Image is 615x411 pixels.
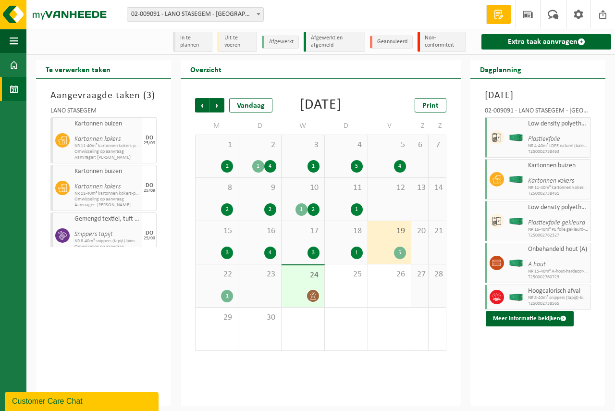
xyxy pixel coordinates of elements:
span: Volgende [210,98,224,112]
i: A hout [528,261,546,268]
a: Print [415,98,446,112]
div: 25/09 [144,141,155,146]
i: Kartonnen kokers [74,136,121,143]
span: 27 [416,269,424,280]
span: 13 [416,183,424,193]
span: 02-009091 - LANO STASEGEM - HARELBEKE [127,8,263,21]
td: D [325,117,368,135]
span: Kartonnen buizen [74,168,140,175]
span: 28 [433,269,441,280]
span: NR 11-40m³ kartonnen kokers-poort 202 [528,185,588,191]
span: 7 [433,140,441,150]
span: 3 [286,140,320,150]
div: 2 [221,160,233,173]
span: Kartonnen buizen [528,162,588,170]
span: 3 [147,91,152,100]
span: T250002738565 [528,301,588,307]
span: 18 [330,226,363,237]
img: HK-XC-40-GN-00 [509,176,523,183]
span: NR 15-40m³ A-hout-hardecor-poort 306 [528,269,588,274]
td: Z [429,117,446,135]
span: Onbehandeld hout (A) [528,246,588,253]
span: Omwisseling op aanvraag [74,197,140,202]
span: NR 11-40m³ kartonnen kokers-poort 202 [74,143,140,149]
div: 1 [351,247,363,259]
span: 8 [200,183,233,193]
span: NR 4-40m³ LDPE naturel (balen)-poort 400 A [528,143,588,149]
span: Print [422,102,439,110]
i: Snippers tapijt [74,231,113,238]
div: 02-009091 - LANO STASEGEM - [GEOGRAPHIC_DATA] [485,108,591,117]
li: Non-conformiteit [418,32,466,52]
span: 12 [373,183,406,193]
span: Low density polyethyleen (LDPE) folie, los, naturel [528,120,588,128]
span: 20 [416,226,424,237]
div: 4 [394,160,406,173]
span: Gemengd textiel, tuft (stansresten), recycleerbaar [74,215,140,223]
span: 14 [433,183,441,193]
span: NR 11-40m³ kartonnen kokers-poort 202 [74,191,140,197]
img: HK-XC-40-GN-00 [509,218,523,225]
td: D [238,117,282,135]
h3: [DATE] [485,88,591,103]
span: 21 [433,226,441,237]
span: 9 [243,183,276,193]
li: In te plannen [173,32,213,52]
span: 22 [200,269,233,280]
div: 3 [307,247,320,259]
td: W [282,117,325,135]
span: Omwisseling op aanvraag [74,149,140,155]
span: 19 [373,226,406,237]
h2: Overzicht [181,60,231,78]
span: 5 [373,140,406,150]
span: 10 [286,183,320,193]
span: Vorige [195,98,209,112]
span: T250002760723 [528,274,588,280]
i: Kartonnen kokers [74,183,121,190]
h2: Dagplanning [470,60,531,78]
span: 17 [286,226,320,237]
span: NR 8-40m³ snippers (tapijt)-binnen-recyclage-VAF [528,295,588,301]
i: Plastiekfolie [528,136,560,143]
span: 24 [286,270,320,281]
li: Uit te voeren [217,32,257,52]
div: 2 [264,203,276,216]
li: Afgewerkt [262,36,299,49]
td: V [368,117,411,135]
span: Hoogcalorisch afval [528,287,588,295]
span: Kartonnen buizen [74,120,140,128]
div: [DATE] [300,98,342,112]
span: Aanvrager: [PERSON_NAME] [74,202,140,208]
div: 2 [307,203,320,216]
div: 25/09 [144,236,155,241]
span: 02-009091 - LANO STASEGEM - HARELBEKE [127,7,264,22]
span: 23 [243,269,276,280]
iframe: chat widget [5,390,160,411]
div: 5 [394,247,406,259]
span: 16 [243,226,276,237]
div: 4 [264,160,276,173]
span: 4 [330,140,363,150]
div: 4 [264,247,276,259]
span: 11 [330,183,363,193]
td: Z [411,117,429,135]
i: Kartonnen kokers [528,177,574,185]
div: 1 [295,203,307,216]
span: T250002738461 [528,191,588,197]
div: LANO STASEGEM [50,108,157,117]
div: 1 [221,290,233,302]
span: 29 [200,312,233,323]
div: 3 [221,247,233,259]
span: T250002762327 [528,233,588,238]
span: 25 [330,269,363,280]
span: NR 8-40m³ snippers (tapijt)-binnen-recyclage [74,238,140,244]
li: Afgewerkt en afgemeld [304,32,365,52]
div: 5 [351,160,363,173]
span: Low density polyethyleen (LDPE) folie, los, naturel/gekleurd (80/20) [528,204,588,212]
img: HK-XC-40-GN-00 [509,260,523,267]
img: HK-XC-40-GN-00 [509,294,523,301]
span: 26 [373,269,406,280]
a: Extra taak aanvragen [481,34,611,50]
span: T250002738463 [528,149,588,155]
